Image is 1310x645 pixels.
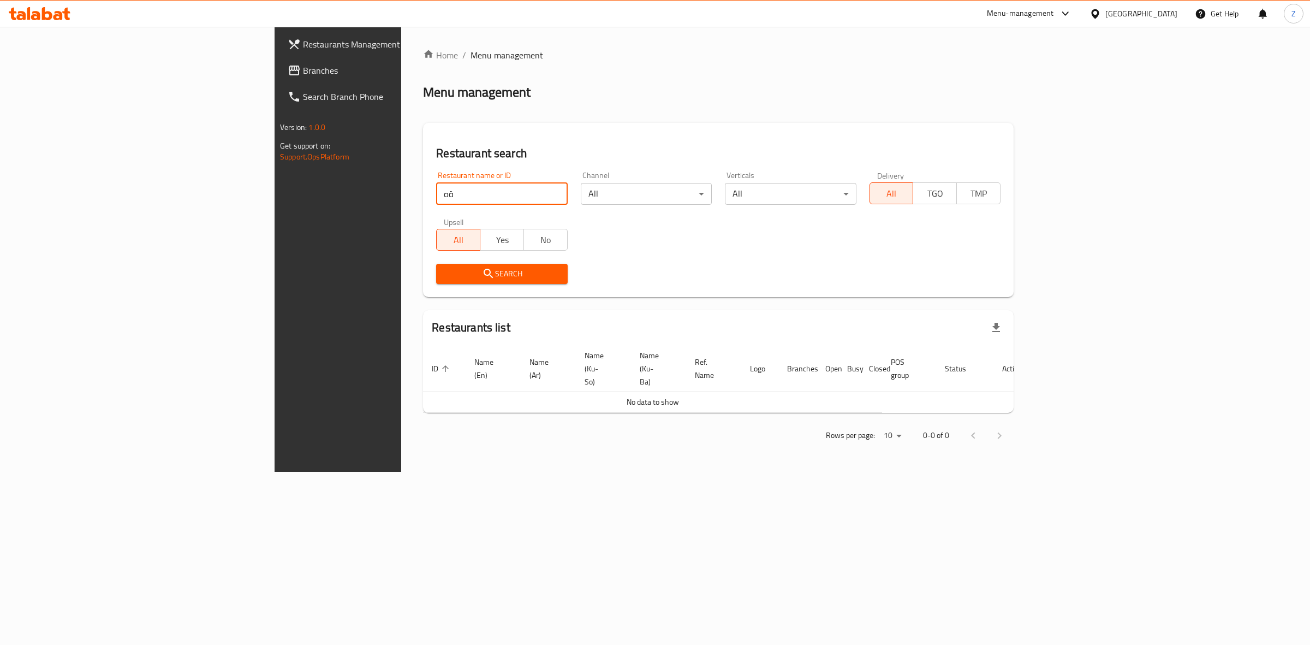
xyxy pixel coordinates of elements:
span: No data to show [627,395,679,409]
span: Get support on: [280,139,330,153]
span: TMP [961,186,996,202]
div: All [725,183,856,205]
th: Closed [860,346,882,392]
p: Rows per page: [826,429,875,442]
button: No [523,229,568,251]
th: Action [993,346,1031,392]
label: Delivery [877,171,904,179]
h2: Restaurant search [436,145,1001,162]
button: Yes [480,229,524,251]
span: Z [1291,8,1296,20]
div: All [581,183,712,205]
span: Search Branch Phone [303,90,485,103]
a: Search Branch Phone [279,84,493,110]
button: TGO [913,182,957,204]
p: 0-0 of 0 [923,429,949,442]
span: POS group [891,356,923,382]
span: No [528,232,563,248]
span: ID [432,362,452,375]
a: Restaurants Management [279,31,493,57]
span: Name (Ku-Ba) [640,349,673,388]
nav: breadcrumb [423,49,1014,62]
span: All [874,186,909,202]
input: Search for restaurant name or ID.. [436,183,567,205]
span: Status [945,362,980,375]
th: Branches [778,346,817,392]
span: Yes [485,232,520,248]
div: Export file [983,315,1009,341]
span: TGO [918,186,952,202]
a: Support.OpsPlatform [280,150,349,164]
span: All [441,232,476,248]
h2: Restaurants list [432,319,510,336]
span: Search [445,267,558,281]
span: Ref. Name [695,356,728,382]
span: Branches [303,64,485,77]
a: Branches [279,57,493,84]
th: Logo [741,346,778,392]
span: Menu management [471,49,543,62]
span: 1.0.0 [308,120,325,134]
button: Search [436,264,567,284]
th: Open [817,346,838,392]
table: enhanced table [423,346,1031,413]
span: Name (Ar) [529,356,563,382]
span: Version: [280,120,307,134]
span: Name (Ku-So) [585,349,618,388]
span: Restaurants Management [303,38,485,51]
button: All [436,229,480,251]
div: [GEOGRAPHIC_DATA] [1105,8,1177,20]
th: Busy [838,346,860,392]
div: Menu-management [987,7,1054,20]
button: All [870,182,914,204]
span: Name (En) [474,356,508,382]
label: Upsell [444,218,464,226]
button: TMP [956,182,1001,204]
div: Rows per page: [879,428,906,444]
